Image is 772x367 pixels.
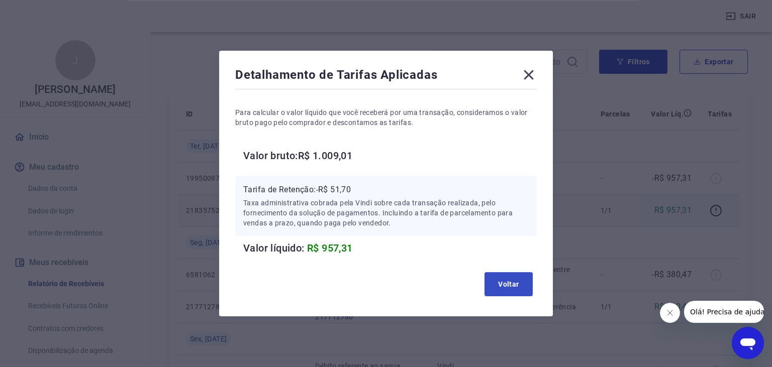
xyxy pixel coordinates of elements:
[243,198,529,228] p: Taxa administrativa cobrada pela Vindi sobre cada transação realizada, pelo fornecimento da soluç...
[243,240,537,256] h6: Valor líquido:
[235,67,537,87] div: Detalhamento de Tarifas Aplicadas
[6,7,84,15] span: Olá! Precisa de ajuda?
[660,303,680,323] iframe: Fechar mensagem
[235,107,537,128] p: Para calcular o valor líquido que você receberá por uma transação, consideramos o valor bruto pag...
[243,184,529,196] p: Tarifa de Retenção: -R$ 51,70
[732,327,764,359] iframe: Botão para abrir a janela de mensagens
[243,148,537,164] h6: Valor bruto: R$ 1.009,01
[307,242,353,254] span: R$ 957,31
[485,272,533,296] button: Voltar
[684,301,764,323] iframe: Mensagem da empresa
